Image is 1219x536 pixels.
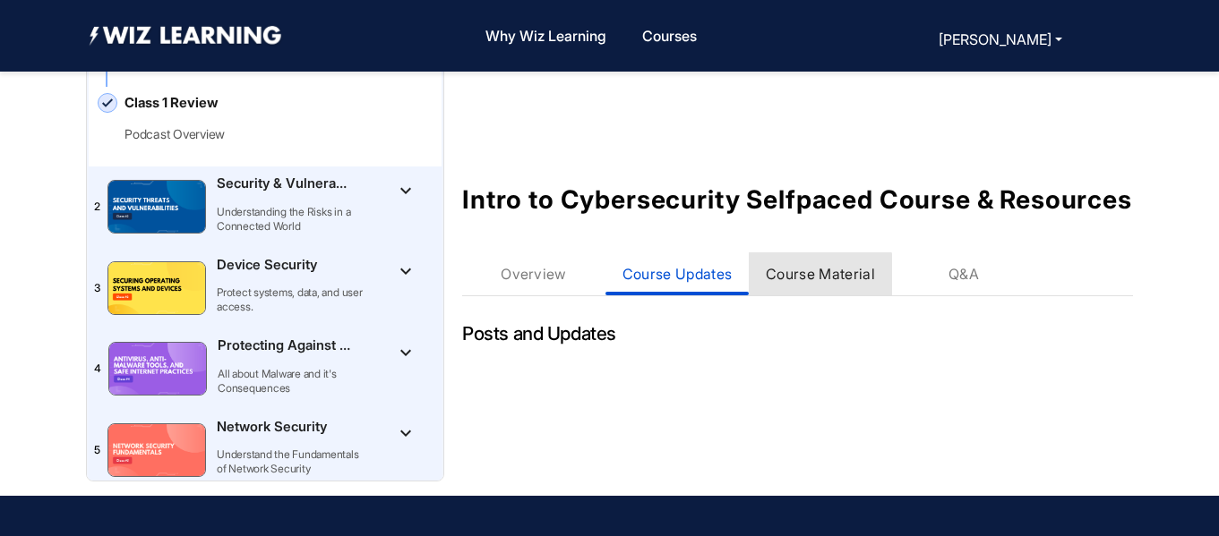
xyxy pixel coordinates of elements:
div: Course Updates [622,251,732,296]
mat-tree-node: Toggle [object Object]Network Security [89,410,442,491]
mat-tree-node: Toggle [object Object]Device Security [89,248,442,329]
button: Toggle [object Object]Network Security [388,414,424,450]
p: Protect systems, data, and user access. [217,285,365,314]
p: Understand the Fundamentals of Network Security [217,447,365,476]
p: Device Security [217,255,351,276]
div: Q&A [949,265,979,283]
p: 5 [94,436,100,464]
a: Courses [635,17,704,55]
mat-icon: keyboard_arrow_down [395,180,416,201]
p: All about Malware and it's Consequences [218,367,365,396]
h1: Posts and Updates [462,321,616,345]
span: Class 1 Review [124,93,403,114]
div: Overview [501,265,567,283]
button: Toggle [object Object]Protecting Against Malware [388,333,424,369]
p: 4 [94,354,101,383]
a: Why Wiz Learning [478,17,614,55]
mat-tree-node: Toggle [object Object]Protecting Against Malware [89,328,442,410]
mat-icon: keyboard_arrow_down [395,422,416,444]
p: Network Security [217,417,351,438]
p: 2 [94,192,100,221]
p: Protecting Against Malware [218,336,352,356]
p: 3 [94,274,100,302]
p: Podcast Overview [124,127,403,141]
p: Intro to Cybersecurity Selfpaced Course & Resources [462,187,1133,212]
button: Toggle [object Object]Security & Vulnerabilities [388,171,424,207]
button: Toggle [object Object]Device Security [388,252,424,288]
p: Understanding the Risks in a Connected World [217,205,365,234]
div: Course Material [766,265,875,283]
mat-icon: keyboard_arrow_down [395,260,416,282]
p: Security & Vulnerabilities [217,174,351,194]
button: [PERSON_NAME] [933,27,1068,52]
mat-icon: keyboard_arrow_down [395,342,416,363]
mat-tree-node: Toggle [object Object]Security & Vulnerabilities [89,166,442,248]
